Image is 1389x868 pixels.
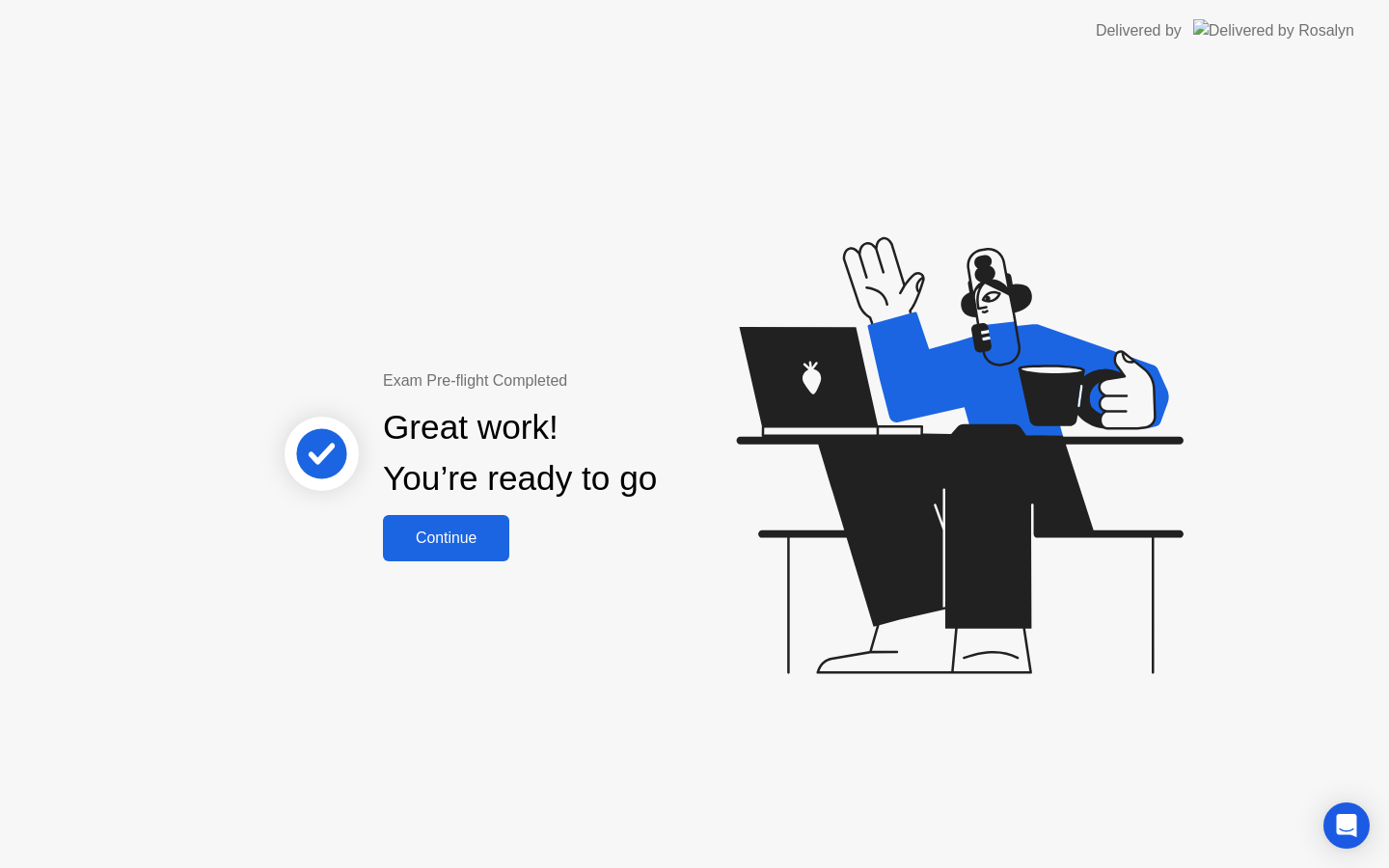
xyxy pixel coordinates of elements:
div: Great work! You’re ready to go [383,402,657,504]
div: Continue [389,529,504,547]
div: Open Intercom Messenger [1323,802,1370,849]
div: Exam Pre-flight Completed [383,369,781,393]
div: Delivered by [1096,19,1182,42]
button: Continue [383,515,509,561]
img: Delivered by Rosalyn [1193,19,1354,41]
